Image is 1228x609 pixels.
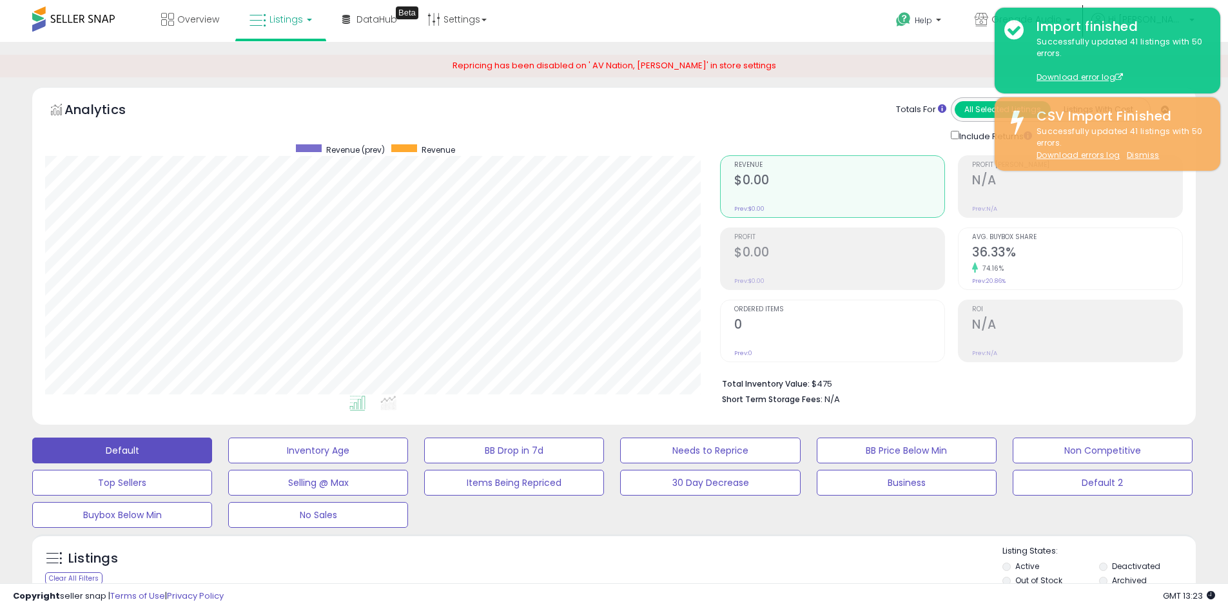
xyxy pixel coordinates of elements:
[356,13,397,26] span: DataHub
[895,12,911,28] i: Get Help
[817,470,997,496] button: Business
[620,438,800,463] button: Needs to Reprice
[972,277,1006,285] small: Prev: 20.86%
[620,470,800,496] button: 30 Day Decrease
[326,144,385,155] span: Revenue (prev)
[1015,561,1039,572] label: Active
[1015,575,1062,586] label: Out of Stock
[1013,438,1193,463] button: Non Competitive
[734,349,752,357] small: Prev: 0
[167,590,224,602] a: Privacy Policy
[13,590,224,603] div: seller snap | |
[972,205,997,213] small: Prev: N/A
[734,173,944,190] h2: $0.00
[978,264,1004,273] small: 74.16%
[734,234,944,241] span: Profit
[972,245,1182,262] h2: 36.33%
[45,572,102,585] div: Clear All Filters
[1027,126,1211,162] div: Successfully updated 41 listings with 50 errors.
[13,590,60,602] strong: Copyright
[64,101,151,122] h5: Analytics
[991,13,1062,26] span: Grenade Audio
[269,13,303,26] span: Listings
[734,162,944,169] span: Revenue
[972,306,1182,313] span: ROI
[896,104,946,116] div: Totals For
[1037,150,1120,160] a: Download errors log
[110,590,165,602] a: Terms of Use
[941,128,1048,143] div: Include Returns
[1163,590,1215,602] span: 2025-09-16 13:23 GMT
[972,349,997,357] small: Prev: N/A
[228,470,408,496] button: Selling @ Max
[972,234,1182,241] span: Avg. Buybox Share
[734,317,944,334] h2: 0
[722,394,823,405] b: Short Term Storage Fees:
[422,144,455,155] span: Revenue
[396,6,418,19] div: Tooltip anchor
[453,59,776,72] span: Repricing has been disabled on ' AV Nation, [PERSON_NAME]' in store settings
[32,438,212,463] button: Default
[1112,575,1147,586] label: Archived
[1013,470,1193,496] button: Default 2
[1027,36,1211,84] div: Successfully updated 41 listings with 50 errors.
[734,277,765,285] small: Prev: $0.00
[1112,561,1160,572] label: Deactivated
[886,2,954,42] a: Help
[1027,17,1211,36] div: Import finished
[424,470,604,496] button: Items Being Repriced
[1127,150,1159,160] u: Dismiss
[972,173,1182,190] h2: N/A
[1027,107,1211,126] div: CSV Import Finished
[824,393,840,405] span: N/A
[177,13,219,26] span: Overview
[722,378,810,389] b: Total Inventory Value:
[734,205,765,213] small: Prev: $0.00
[734,306,944,313] span: Ordered Items
[955,101,1051,118] button: All Selected Listings
[972,162,1182,169] span: Profit [PERSON_NAME]
[915,15,932,26] span: Help
[228,438,408,463] button: Inventory Age
[817,438,997,463] button: BB Price Below Min
[228,502,408,528] button: No Sales
[32,470,212,496] button: Top Sellers
[424,438,604,463] button: BB Drop in 7d
[722,375,1173,391] li: $475
[972,317,1182,334] h2: N/A
[1037,72,1123,82] a: Download error log
[1002,545,1196,557] p: Listing States:
[68,550,118,568] h5: Listings
[32,502,212,528] button: Buybox Below Min
[734,245,944,262] h2: $0.00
